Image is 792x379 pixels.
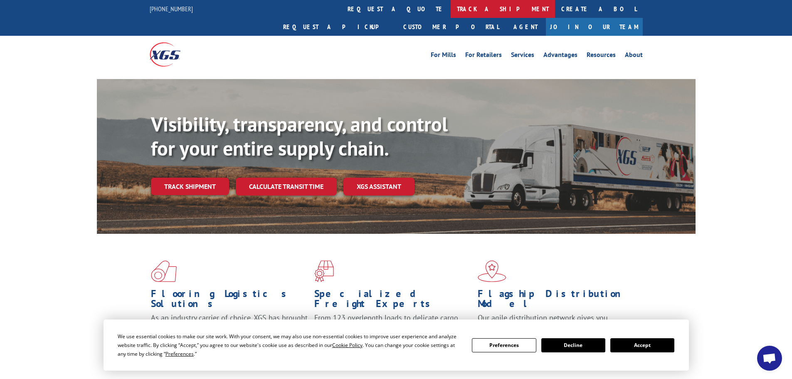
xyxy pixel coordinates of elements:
[332,342,363,349] span: Cookie Policy
[151,313,308,342] span: As an industry carrier of choice, XGS has brought innovation and dedication to flooring logistics...
[478,260,506,282] img: xgs-icon-flagship-distribution-model-red
[478,289,635,313] h1: Flagship Distribution Model
[151,260,177,282] img: xgs-icon-total-supply-chain-intelligence-red
[236,178,337,196] a: Calculate transit time
[541,338,605,352] button: Decline
[478,313,631,332] span: Our agile distribution network gives you nationwide inventory management on demand.
[150,5,193,13] a: [PHONE_NUMBER]
[546,18,643,36] a: Join Our Team
[505,18,546,36] a: Agent
[343,178,415,196] a: XGS ASSISTANT
[314,313,471,350] p: From 123 overlength loads to delicate cargo, our experienced staff knows the best way to move you...
[472,338,536,352] button: Preferences
[431,52,456,61] a: For Mills
[543,52,577,61] a: Advantages
[465,52,502,61] a: For Retailers
[397,18,505,36] a: Customer Portal
[314,260,334,282] img: xgs-icon-focused-on-flooring-red
[625,52,643,61] a: About
[151,289,308,313] h1: Flooring Logistics Solutions
[511,52,534,61] a: Services
[757,346,782,371] div: Open chat
[587,52,616,61] a: Resources
[118,332,462,358] div: We use essential cookies to make our site work. With your consent, we may also use non-essential ...
[610,338,674,352] button: Accept
[165,350,194,357] span: Preferences
[277,18,397,36] a: Request a pickup
[151,111,448,161] b: Visibility, transparency, and control for your entire supply chain.
[104,320,689,371] div: Cookie Consent Prompt
[314,289,471,313] h1: Specialized Freight Experts
[151,178,229,195] a: Track shipment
